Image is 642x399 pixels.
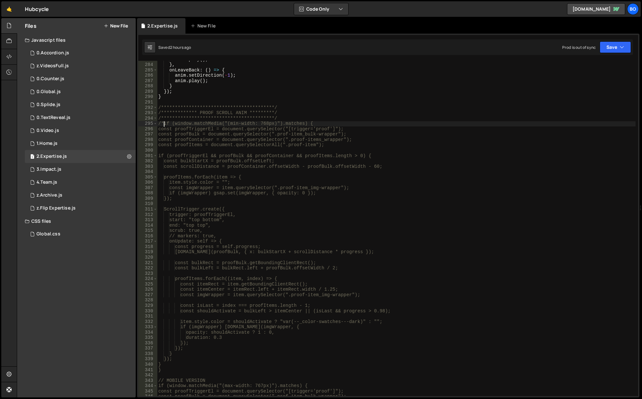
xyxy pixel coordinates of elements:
[138,233,157,239] div: 316
[138,292,157,298] div: 327
[138,335,157,340] div: 335
[138,126,157,132] div: 296
[138,356,157,362] div: 339
[25,150,136,163] div: 15889/42773.js
[25,85,136,98] div: 15889/42631.js
[138,239,157,244] div: 317
[138,346,157,351] div: 337
[138,142,157,148] div: 299
[25,124,136,137] div: 15889/43216.js
[138,212,157,218] div: 312
[138,340,157,346] div: 336
[17,215,136,228] div: CSS files
[138,175,157,180] div: 305
[37,167,61,172] div: 3.Impact.js
[138,228,157,233] div: 315
[25,163,136,176] div: 15889/43502.js
[138,73,157,78] div: 286
[25,5,49,13] div: Hubcycle
[30,155,34,160] span: 1
[37,115,70,121] div: 0.TextReveal.js
[294,3,348,15] button: Code Only
[37,50,69,56] div: 0.Accordion.js
[600,41,631,53] button: Save
[37,141,58,146] div: 1.Home.js
[138,78,157,84] div: 287
[138,62,157,68] div: 284
[138,137,157,143] div: 298
[37,76,64,82] div: 0.Counter.js
[138,201,157,207] div: 310
[37,128,59,134] div: 0.Video.js
[37,154,67,159] div: 2.Expertise.js
[25,189,136,202] div: 15889/42433.js
[138,271,157,276] div: 323
[138,158,157,164] div: 302
[25,72,136,85] div: 15889/42709.js
[138,83,157,89] div: 288
[138,324,157,330] div: 333
[138,110,157,116] div: 293
[138,223,157,228] div: 314
[138,105,157,111] div: 292
[138,378,157,383] div: 343
[138,180,157,185] div: 306
[567,3,625,15] a: [DOMAIN_NAME]
[138,249,157,255] div: 319
[138,260,157,266] div: 321
[138,351,157,357] div: 338
[138,148,157,153] div: 300
[138,164,157,169] div: 303
[25,176,136,189] div: 15889/43677.js
[25,59,136,72] div: 15889/44427.js
[37,231,60,237] div: Global.css
[138,190,157,196] div: 308
[138,330,157,335] div: 334
[138,276,157,282] div: 324
[170,45,191,50] div: 2 hours ago
[25,137,136,150] div: 15889/42417.js
[138,362,157,367] div: 340
[25,47,136,59] div: 15889/43250.js
[138,185,157,191] div: 307
[25,228,136,241] div: 15889/44242.css
[158,45,191,50] div: Saved
[1,1,17,17] a: 🤙
[562,45,596,50] div: Prod is out of sync
[25,202,136,215] div: 15889/43683.js
[138,372,157,378] div: 342
[138,297,157,303] div: 328
[138,68,157,73] div: 285
[25,111,136,124] div: 15889/42505.js
[138,217,157,223] div: 313
[138,303,157,308] div: 329
[37,63,69,69] div: z.VideosFull.js
[138,383,157,389] div: 344
[138,308,157,314] div: 330
[25,98,136,111] div: 15889/43273.js
[138,132,157,137] div: 297
[138,207,157,212] div: 311
[138,116,157,121] div: 294
[627,3,639,15] a: Bo
[138,255,157,260] div: 320
[138,367,157,373] div: 341
[138,169,157,175] div: 304
[37,89,61,95] div: 0.Global.js
[138,94,157,100] div: 290
[138,89,157,94] div: 289
[138,100,157,105] div: 291
[138,287,157,292] div: 326
[138,244,157,250] div: 318
[138,121,157,126] div: 295
[138,282,157,287] div: 325
[138,389,157,394] div: 345
[17,34,136,47] div: Javascript files
[191,23,218,29] div: New File
[37,102,60,108] div: 0.Splide.js
[37,179,57,185] div: 4.Team.js
[138,314,157,319] div: 331
[138,319,157,325] div: 332
[138,265,157,271] div: 322
[104,23,128,28] button: New File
